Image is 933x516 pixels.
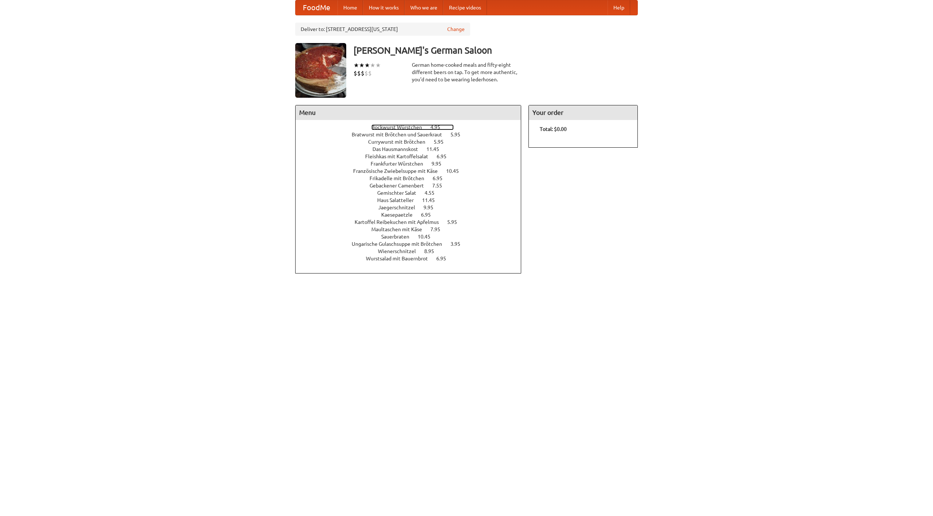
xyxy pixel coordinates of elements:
[368,139,457,145] a: Currywurst mit Brötchen 5.95
[423,205,441,210] span: 9.95
[363,0,405,15] a: How it works
[372,146,453,152] a: Das Hausmannskost 11.45
[371,124,429,130] span: Bockwurst Würstchen
[352,132,474,137] a: Bratwurst mit Brötchen und Sauerkraut 5.95
[354,43,638,58] h3: [PERSON_NAME]'s German Saloon
[371,226,429,232] span: Maultaschen mit Käse
[378,205,447,210] a: Jaegerschnitzel 9.95
[296,0,337,15] a: FoodMe
[368,139,433,145] span: Currywurst mit Brötchen
[422,197,442,203] span: 11.45
[437,154,454,159] span: 6.95
[355,219,471,225] a: Kartoffel Reibekuchen mit Apfelmus 5.95
[377,197,421,203] span: Haus Salatteller
[433,175,450,181] span: 6.95
[381,212,420,218] span: Kaesepaetzle
[352,241,474,247] a: Ungarische Gulaschsuppe mit Brötchen 3.95
[352,241,449,247] span: Ungarische Gulaschsuppe mit Brötchen
[371,124,454,130] a: Bockwurst Würstchen 4.95
[418,234,438,240] span: 10.45
[378,205,422,210] span: Jaegerschnitzel
[337,0,363,15] a: Home
[295,43,346,98] img: angular.jpg
[405,0,443,15] a: Who we are
[430,124,448,130] span: 4.95
[361,69,364,77] li: $
[436,256,453,261] span: 6.95
[450,241,468,247] span: 3.95
[366,256,460,261] a: Wurstsalad mit Bauernbrot 6.95
[450,132,468,137] span: 5.95
[370,175,456,181] a: Frikadelle mit Brötchen 6.95
[447,219,464,225] span: 5.95
[426,146,446,152] span: 11.45
[355,219,446,225] span: Kartoffel Reibekuchen mit Apfelmus
[529,105,637,120] h4: Your order
[371,161,455,167] a: Frankfurter Würstchen 9.95
[368,69,372,77] li: $
[353,168,445,174] span: Französische Zwiebelsuppe mit Käse
[381,212,444,218] a: Kaesepaetzle 6.95
[370,175,432,181] span: Frikadelle mit Brötchen
[354,69,357,77] li: $
[425,190,442,196] span: 4.55
[352,132,449,137] span: Bratwurst mit Brötchen und Sauerkraut
[371,161,430,167] span: Frankfurter Würstchen
[377,190,448,196] a: Gemischter Salat 4.55
[357,69,361,77] li: $
[432,161,449,167] span: 9.95
[447,26,465,33] a: Change
[608,0,630,15] a: Help
[378,248,448,254] a: Wienerschnitzel 8.95
[366,256,435,261] span: Wurstsalad mit Bauernbrot
[446,168,466,174] span: 10.45
[378,248,423,254] span: Wienerschnitzel
[381,234,444,240] a: Sauerbraten 10.45
[365,154,460,159] a: Fleishkas mit Kartoffelsalat 6.95
[377,190,423,196] span: Gemischter Salat
[295,23,470,36] div: Deliver to: [STREET_ADDRESS][US_STATE]
[375,61,381,69] li: ★
[372,146,425,152] span: Das Hausmannskost
[424,248,441,254] span: 8.95
[296,105,521,120] h4: Menu
[371,226,454,232] a: Maultaschen mit Käse 7.95
[412,61,521,83] div: German home-cooked meals and fifty-eight different beers on tap. To get more authentic, you'd nee...
[370,183,456,189] a: Gebackener Camenbert 7.55
[443,0,487,15] a: Recipe videos
[365,154,436,159] span: Fleishkas mit Kartoffelsalat
[381,234,417,240] span: Sauerbraten
[377,197,448,203] a: Haus Salatteller 11.45
[430,226,448,232] span: 7.95
[353,168,472,174] a: Französische Zwiebelsuppe mit Käse 10.45
[354,61,359,69] li: ★
[540,126,567,132] b: Total: $0.00
[364,61,370,69] li: ★
[421,212,438,218] span: 6.95
[434,139,451,145] span: 5.95
[359,61,364,69] li: ★
[432,183,449,189] span: 7.55
[370,61,375,69] li: ★
[364,69,368,77] li: $
[370,183,431,189] span: Gebackener Camenbert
